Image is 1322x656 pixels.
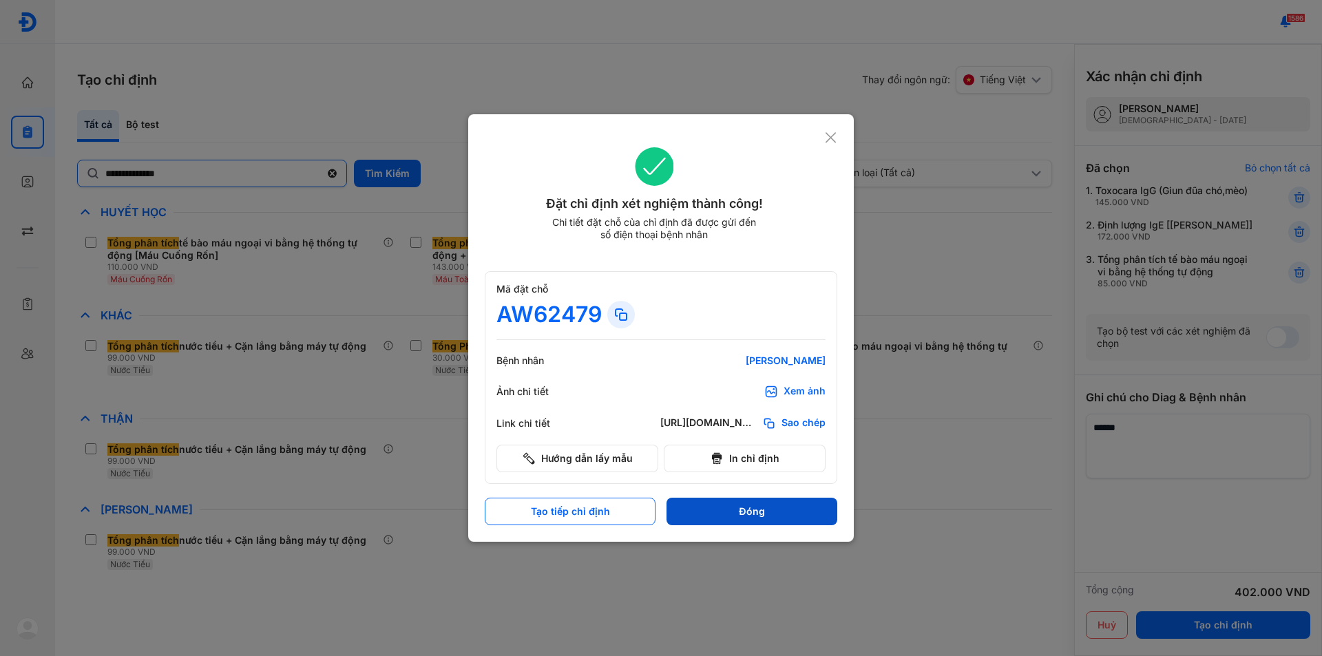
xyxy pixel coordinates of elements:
[496,385,579,398] div: Ảnh chi tiết
[496,355,579,367] div: Bệnh nhân
[660,416,757,430] div: [URL][DOMAIN_NAME]
[485,194,824,213] div: Đặt chỉ định xét nghiệm thành công!
[660,355,826,367] div: [PERSON_NAME]
[485,498,655,525] button: Tạo tiếp chỉ định
[496,417,579,430] div: Link chi tiết
[546,216,762,241] div: Chi tiết đặt chỗ của chỉ định đã được gửi đến số điện thoại bệnh nhân
[781,416,826,430] span: Sao chép
[496,283,826,295] div: Mã đặt chỗ
[664,445,826,472] button: In chỉ định
[496,445,658,472] button: Hướng dẫn lấy mẫu
[784,385,826,399] div: Xem ảnh
[667,498,837,525] button: Đóng
[496,301,602,328] div: AW62479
